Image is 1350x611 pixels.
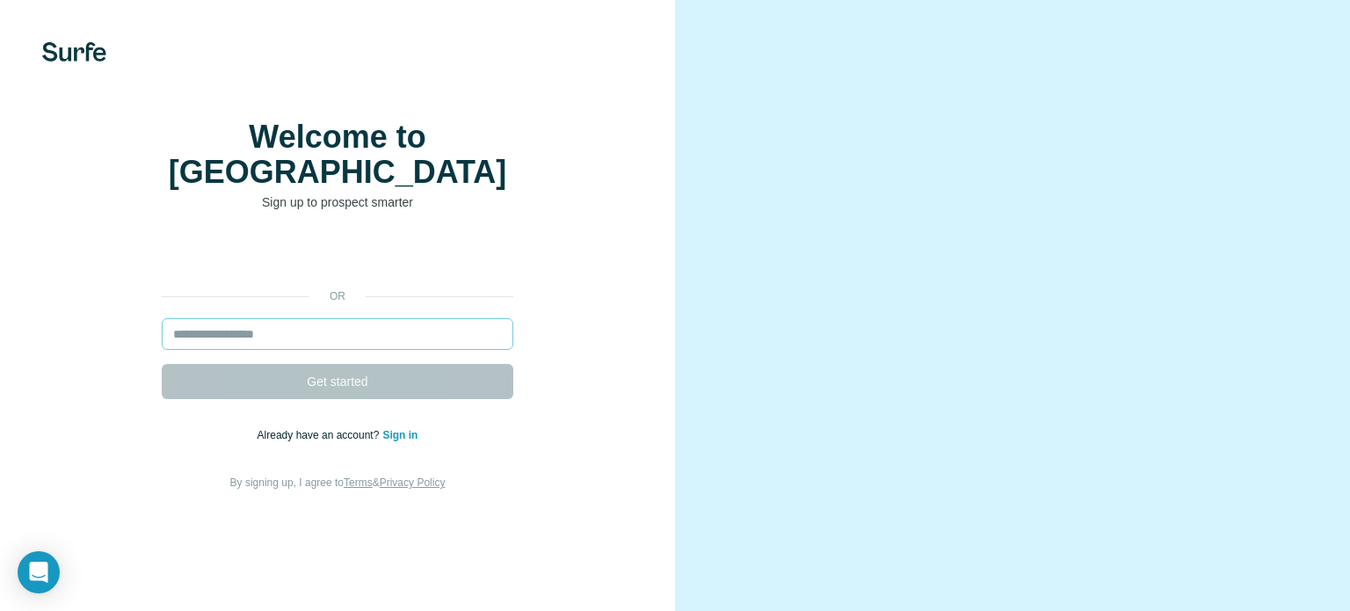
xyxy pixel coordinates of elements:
p: or [309,288,366,304]
iframe: Sign in with Google Button [153,237,522,276]
p: Sign up to prospect smarter [162,193,513,211]
a: Terms [344,476,373,489]
a: Sign in [382,429,417,441]
img: Surfe's logo [42,42,106,62]
div: Open Intercom Messenger [18,551,60,593]
h1: Welcome to [GEOGRAPHIC_DATA] [162,120,513,190]
span: Already have an account? [258,429,383,441]
span: By signing up, I agree to & [230,476,446,489]
a: Privacy Policy [380,476,446,489]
